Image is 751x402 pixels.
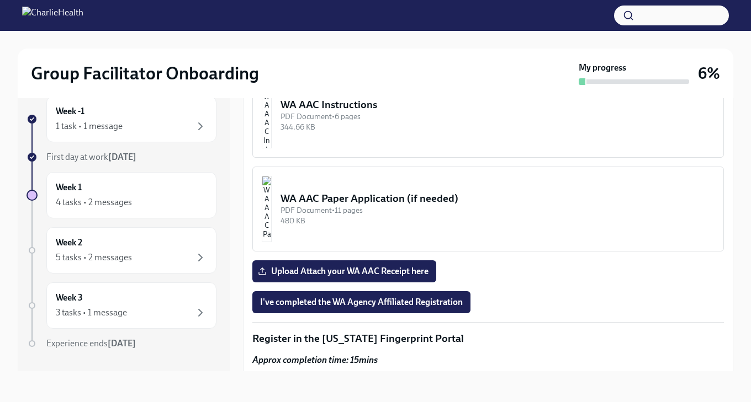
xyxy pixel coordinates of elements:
h2: Group Facilitator Onboarding [31,62,259,84]
div: 4 tasks • 2 messages [56,196,132,208]
div: PDF Document • 6 pages [281,111,715,122]
span: First day at work [46,152,136,162]
div: 3 tasks • 1 message [56,307,127,319]
h6: Week 1 [56,181,82,194]
h3: 6% [698,63,720,83]
div: 5 tasks • 2 messages [56,251,132,264]
label: Upload Attach your WA AAC Receipt here [252,260,436,282]
a: Week 25 tasks • 2 messages [27,227,216,274]
strong: [DATE] [108,152,136,162]
div: WA AAC Instructions [281,98,715,112]
img: WA AAC Instructions [262,82,272,148]
div: WA AAC Paper Application (if needed) [281,191,715,206]
strong: Approx completion time: 15mins [252,355,378,365]
a: Week 14 tasks • 2 messages [27,172,216,218]
img: WA AAC Paper Application (if needed) [262,176,272,242]
p: Register in the [US_STATE] Fingerprint Portal [252,331,724,346]
div: 344.66 KB [281,122,715,132]
a: Week 33 tasks • 1 message [27,282,216,329]
img: CharlieHealth [22,7,83,24]
button: WA AAC InstructionsPDF Document•6 pages344.66 KB [252,73,724,158]
strong: My progress [579,62,626,74]
h6: Week 3 [56,292,83,304]
div: 480 KB [281,216,715,226]
button: WA AAC Paper Application (if needed)PDF Document•11 pages480 KB [252,167,724,251]
span: I've completed the WA Agency Affiliated Registration [260,297,463,308]
a: Week -11 task • 1 message [27,96,216,142]
h6: Week -1 [56,105,84,117]
button: I've completed the WA Agency Affiliated Registration [252,291,470,313]
div: PDF Document • 11 pages [281,205,715,216]
span: Experience ends [46,338,136,349]
div: 1 task • 1 message [56,120,123,132]
span: Upload Attach your WA AAC Receipt here [260,266,429,277]
strong: [DATE] [108,338,136,349]
h6: Week 2 [56,237,82,249]
a: First day at work[DATE] [27,151,216,163]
